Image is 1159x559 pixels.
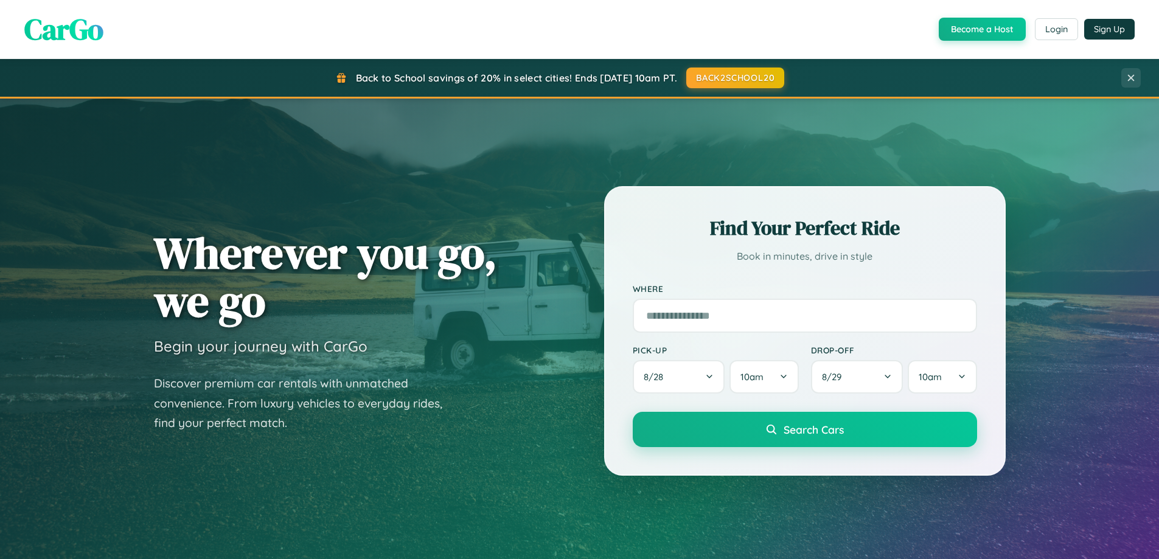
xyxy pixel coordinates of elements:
span: 8 / 28 [644,371,669,383]
span: CarGo [24,9,103,49]
label: Where [633,283,977,294]
p: Discover premium car rentals with unmatched convenience. From luxury vehicles to everyday rides, ... [154,373,458,433]
span: Back to School savings of 20% in select cities! Ends [DATE] 10am PT. [356,72,677,84]
button: 8/28 [633,360,725,394]
h2: Find Your Perfect Ride [633,215,977,241]
label: Pick-up [633,345,799,355]
span: Search Cars [784,423,844,436]
button: Search Cars [633,412,977,447]
button: 10am [729,360,798,394]
span: 10am [919,371,942,383]
h3: Begin your journey with CarGo [154,337,367,355]
span: 10am [740,371,764,383]
button: Become a Host [939,18,1026,41]
label: Drop-off [811,345,977,355]
h1: Wherever you go, we go [154,229,497,325]
button: BACK2SCHOOL20 [686,68,784,88]
button: 10am [908,360,976,394]
span: 8 / 29 [822,371,847,383]
button: Login [1035,18,1078,40]
p: Book in minutes, drive in style [633,248,977,265]
button: 8/29 [811,360,903,394]
button: Sign Up [1084,19,1135,40]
